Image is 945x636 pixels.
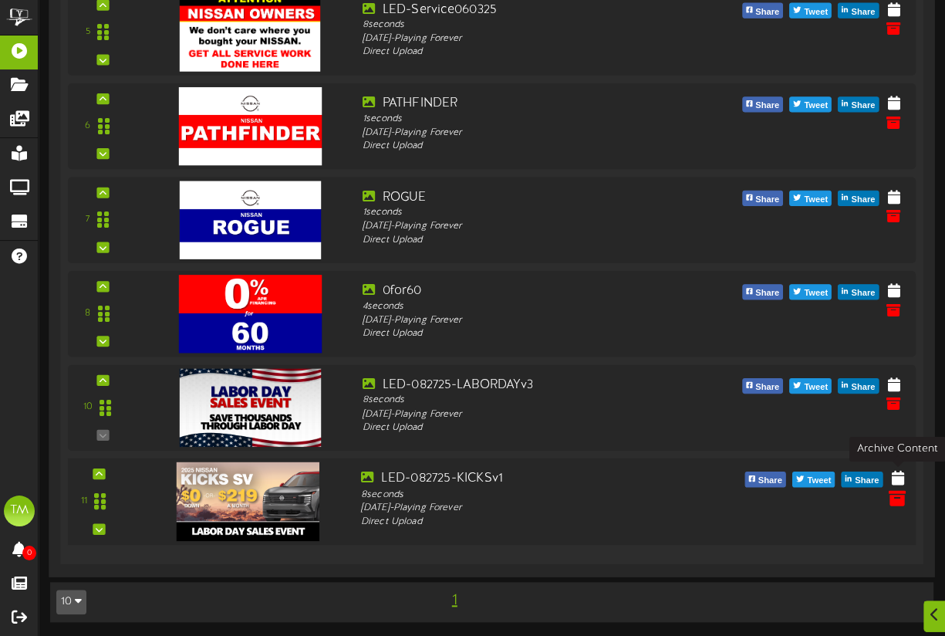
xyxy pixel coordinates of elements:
[838,96,879,112] button: Share
[848,378,878,395] span: Share
[362,282,692,300] div: 0for60
[852,472,882,489] span: Share
[848,191,878,208] span: Share
[362,313,692,326] div: [DATE] - Playing Forever
[22,546,36,560] span: 0
[362,233,692,246] div: Direct Upload
[789,377,832,393] button: Tweet
[789,190,832,205] button: Tweet
[448,592,461,609] span: 1
[362,113,692,126] div: 1 seconds
[362,220,692,233] div: [DATE] - Playing Forever
[752,97,782,114] span: Share
[362,126,692,139] div: [DATE] - Playing Forever
[4,496,35,526] div: TM
[848,3,878,20] span: Share
[838,2,879,18] button: Share
[752,378,782,395] span: Share
[362,408,692,421] div: [DATE] - Playing Forever
[179,86,322,164] img: 27abae38-0810-4d58-ac39-1be2706dacba.png
[789,2,832,18] button: Tweet
[789,96,832,112] button: Tweet
[362,94,692,112] div: PATHFINDER
[362,32,692,45] div: [DATE] - Playing Forever
[838,190,879,205] button: Share
[754,472,785,489] span: Share
[838,377,879,393] button: Share
[361,488,694,502] div: 8 seconds
[85,306,90,320] div: 8
[361,501,694,515] div: [DATE] - Playing Forever
[362,139,692,152] div: Direct Upload
[362,326,692,340] div: Direct Upload
[361,469,694,487] div: LED-082725-KICKSv1
[848,285,878,302] span: Share
[362,421,692,434] div: Direct Upload
[179,368,321,446] img: ae4b3ef8-9915-4631-a1b4-168b4a2b3a3c.png
[789,284,832,299] button: Tweet
[801,3,831,20] span: Tweet
[801,97,831,114] span: Tweet
[85,119,90,132] div: 6
[362,46,692,59] div: Direct Upload
[792,472,835,487] button: Tweet
[362,376,692,394] div: LED-082725-LABORDAYv3
[742,96,783,112] button: Share
[56,590,86,614] button: 10
[752,191,782,208] span: Share
[83,401,93,414] div: 10
[744,472,786,487] button: Share
[362,1,692,19] div: LED-Service060325
[362,188,692,206] div: ROGUE
[361,515,694,529] div: Direct Upload
[801,285,831,302] span: Tweet
[742,377,783,393] button: Share
[804,472,834,489] span: Tweet
[801,191,831,208] span: Tweet
[362,206,692,219] div: 1 seconds
[742,190,783,205] button: Share
[362,19,692,32] div: 8 seconds
[842,472,883,487] button: Share
[742,2,783,18] button: Share
[180,181,322,259] img: 2848e9c3-c0a3-4a3e-8fba-4ecac7c8b485.png
[81,494,87,508] div: 11
[742,284,783,299] button: Share
[848,97,878,114] span: Share
[177,462,319,540] img: a1d85047-1f01-4e27-85e2-8862772d4ad3.png
[838,284,879,299] button: Share
[362,300,692,313] div: 4 seconds
[362,394,692,407] div: 8 seconds
[752,285,782,302] span: Share
[752,3,782,20] span: Share
[801,378,831,395] span: Tweet
[178,274,322,352] img: 8e1e0ba7-4216-4b8f-a073-72bc57a63d45.png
